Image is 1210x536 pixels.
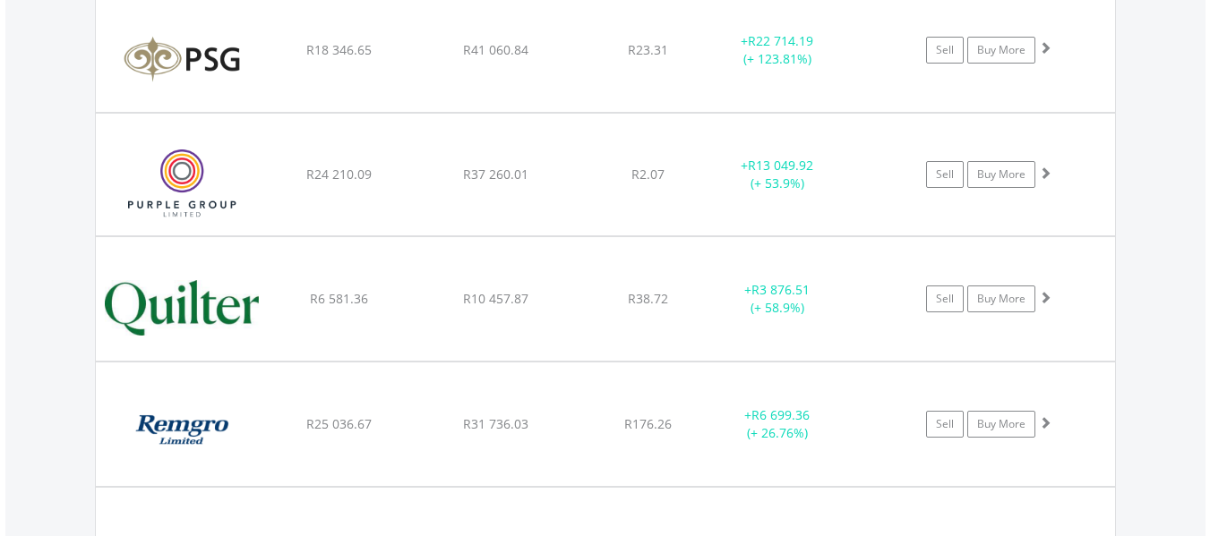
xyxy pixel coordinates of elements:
[926,411,964,438] a: Sell
[710,281,845,317] div: + (+ 58.9%)
[926,161,964,188] a: Sell
[105,259,259,356] img: EQU.ZA.QLT.png
[926,285,964,312] a: Sell
[710,157,845,192] div: + (+ 53.9%)
[306,41,372,58] span: R18 346.65
[710,406,845,442] div: + (+ 26.76%)
[748,157,813,174] span: R13 049.92
[624,415,672,432] span: R176.26
[967,285,1035,312] a: Buy More
[463,41,528,58] span: R41 060.84
[310,290,368,307] span: R6 581.36
[751,406,810,423] span: R6 699.36
[306,415,372,432] span: R25 036.67
[463,166,528,183] span: R37 260.01
[105,136,259,232] img: EQU.ZA.PPE.png
[967,411,1035,438] a: Buy More
[967,161,1035,188] a: Buy More
[710,32,845,68] div: + (+ 123.81%)
[628,290,668,307] span: R38.72
[631,166,665,183] span: R2.07
[463,290,528,307] span: R10 457.87
[105,385,259,481] img: EQU.ZA.REM.png
[748,32,813,49] span: R22 714.19
[751,281,810,298] span: R3 876.51
[105,11,259,107] img: EQU.ZA.KST.png
[967,37,1035,64] a: Buy More
[306,166,372,183] span: R24 210.09
[926,37,964,64] a: Sell
[463,415,528,432] span: R31 736.03
[628,41,668,58] span: R23.31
